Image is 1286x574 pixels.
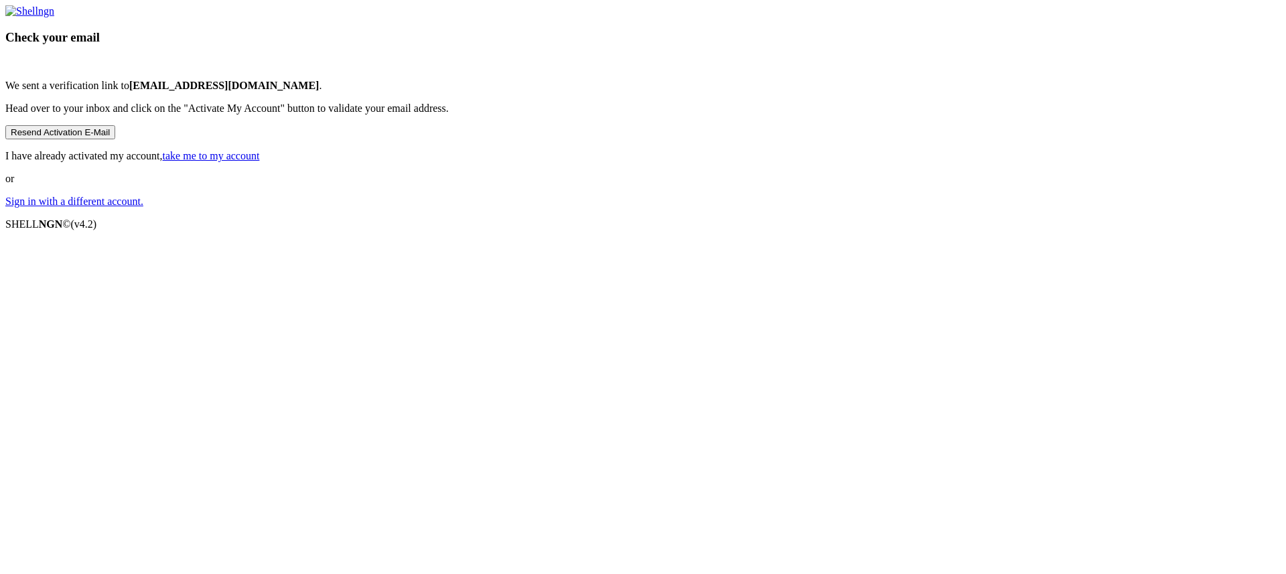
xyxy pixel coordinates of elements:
h3: Check your email [5,30,1281,45]
div: or [5,5,1281,208]
p: I have already activated my account, [5,150,1281,162]
button: Resend Activation E-Mail [5,125,115,139]
a: take me to my account [163,150,260,161]
span: 4.2.0 [71,218,97,230]
b: NGN [39,218,63,230]
a: Sign in with a different account. [5,196,143,207]
span: SHELL © [5,218,96,230]
p: We sent a verification link to . [5,80,1281,92]
p: Head over to your inbox and click on the "Activate My Account" button to validate your email addr... [5,102,1281,115]
b: [EMAIL_ADDRESS][DOMAIN_NAME] [129,80,319,91]
img: Shellngn [5,5,54,17]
